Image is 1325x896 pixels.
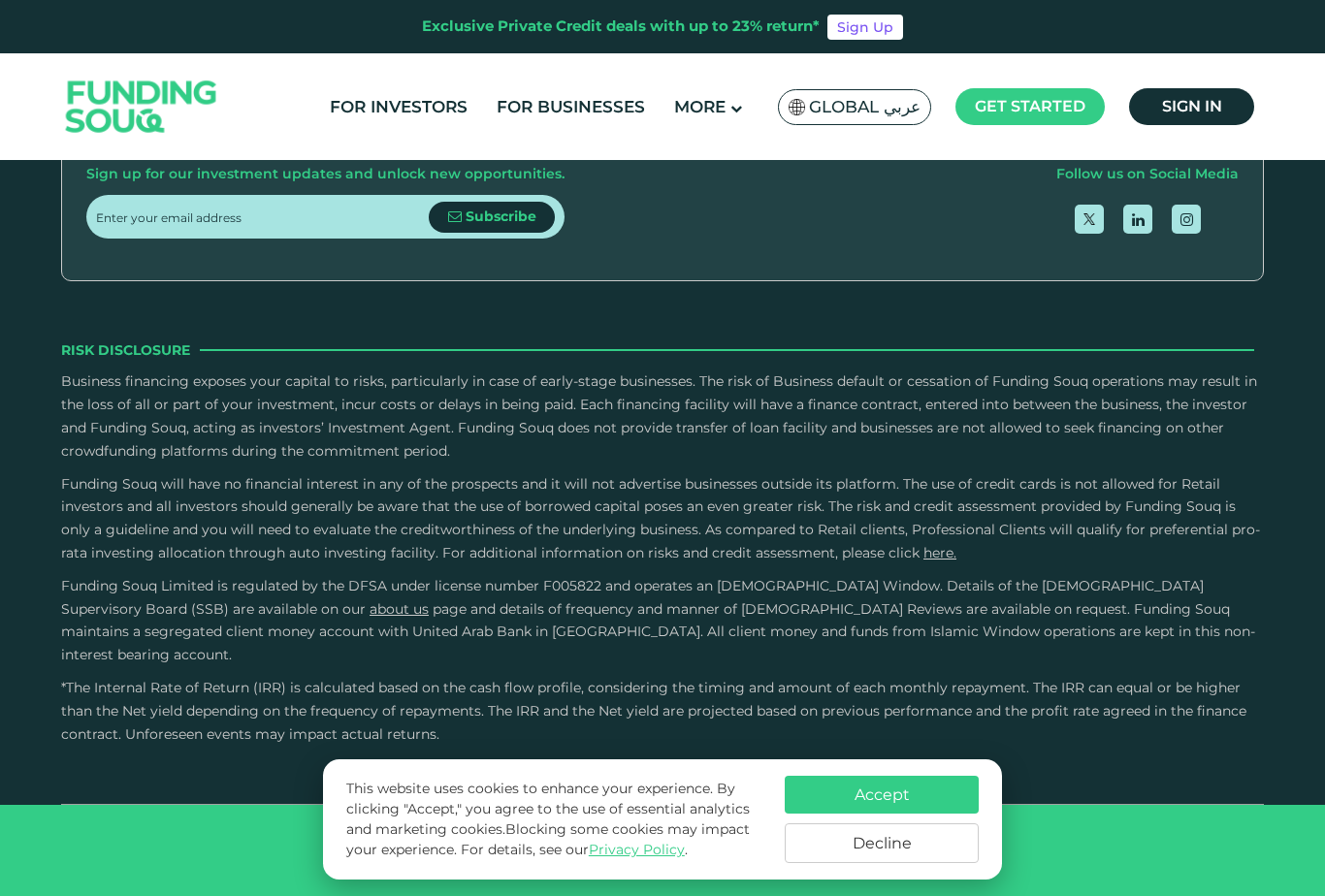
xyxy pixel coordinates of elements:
[789,99,806,115] img: SA Flag
[429,202,555,233] button: Subscribe
[827,15,903,40] a: Sign Up
[1129,88,1254,125] a: Sign in
[1162,97,1222,115] span: Sign in
[346,820,750,858] span: Blocking some cookies may impact your experience.
[346,779,765,860] p: This website uses cookies to enhance your experience. By clicking "Accept," you agree to the use ...
[61,475,1260,561] span: Funding Souq will have no financial interest in any of the prospects and it will not advertise bu...
[589,841,685,858] a: Privacy Policy
[466,208,536,225] span: Subscribe
[785,823,979,863] button: Decline
[61,600,1255,664] span: and details of frequency and manner of [DEMOGRAPHIC_DATA] Reviews are available on request. Fundi...
[975,97,1085,115] span: Get started
[61,677,1264,746] p: *The Internal Rate of Return (IRR) is calculated based on the cash flow profile, considering the ...
[809,96,921,118] span: Global عربي
[1172,205,1201,234] a: open Instagram
[1123,205,1152,234] a: open Linkedin
[61,577,1204,618] span: Funding Souq Limited is regulated by the DFSA under license number F005822 and operates an [DEMOG...
[785,776,979,814] button: Accept
[923,544,956,561] a: here.
[422,16,820,38] div: Exclusive Private Credit deals with up to 23% return*
[492,91,650,123] a: For Businesses
[674,97,726,116] span: More
[86,163,565,186] div: Sign up for our investment updates and unlock new opportunities.
[1083,213,1095,225] img: twitter
[1056,163,1239,186] div: Follow us on Social Media
[461,841,688,858] span: For details, see our .
[61,339,190,361] span: Risk Disclosure
[325,91,472,123] a: For Investors
[433,600,467,618] span: page
[47,58,237,156] img: Logo
[370,600,429,618] a: About Us
[96,195,429,239] input: Enter your email address
[61,370,1264,463] p: Business financing exposes your capital to risks, particularly in case of early-stage businesses....
[1075,205,1104,234] a: open Twitter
